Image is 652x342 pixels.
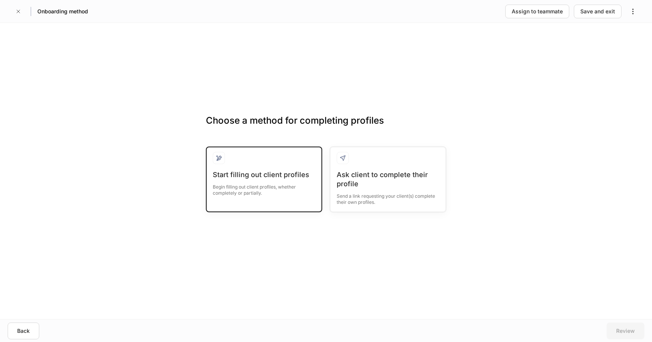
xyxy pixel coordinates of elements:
div: Back [17,327,30,335]
h3: Choose a method for completing profiles [206,115,446,139]
h5: Onboarding method [37,8,88,15]
div: Start filling out client profiles [213,170,315,179]
button: Back [8,323,39,339]
div: Begin filling out client profiles, whether completely or partially. [213,179,315,196]
div: Assign to teammate [512,8,563,15]
div: Save and exit [580,8,615,15]
button: Review [607,323,644,339]
div: Review [616,327,635,335]
button: Assign to teammate [505,5,569,18]
div: Send a link requesting your client(s) complete their own profiles. [337,189,439,205]
div: Ask client to complete their profile [337,170,439,189]
button: Save and exit [574,5,621,18]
